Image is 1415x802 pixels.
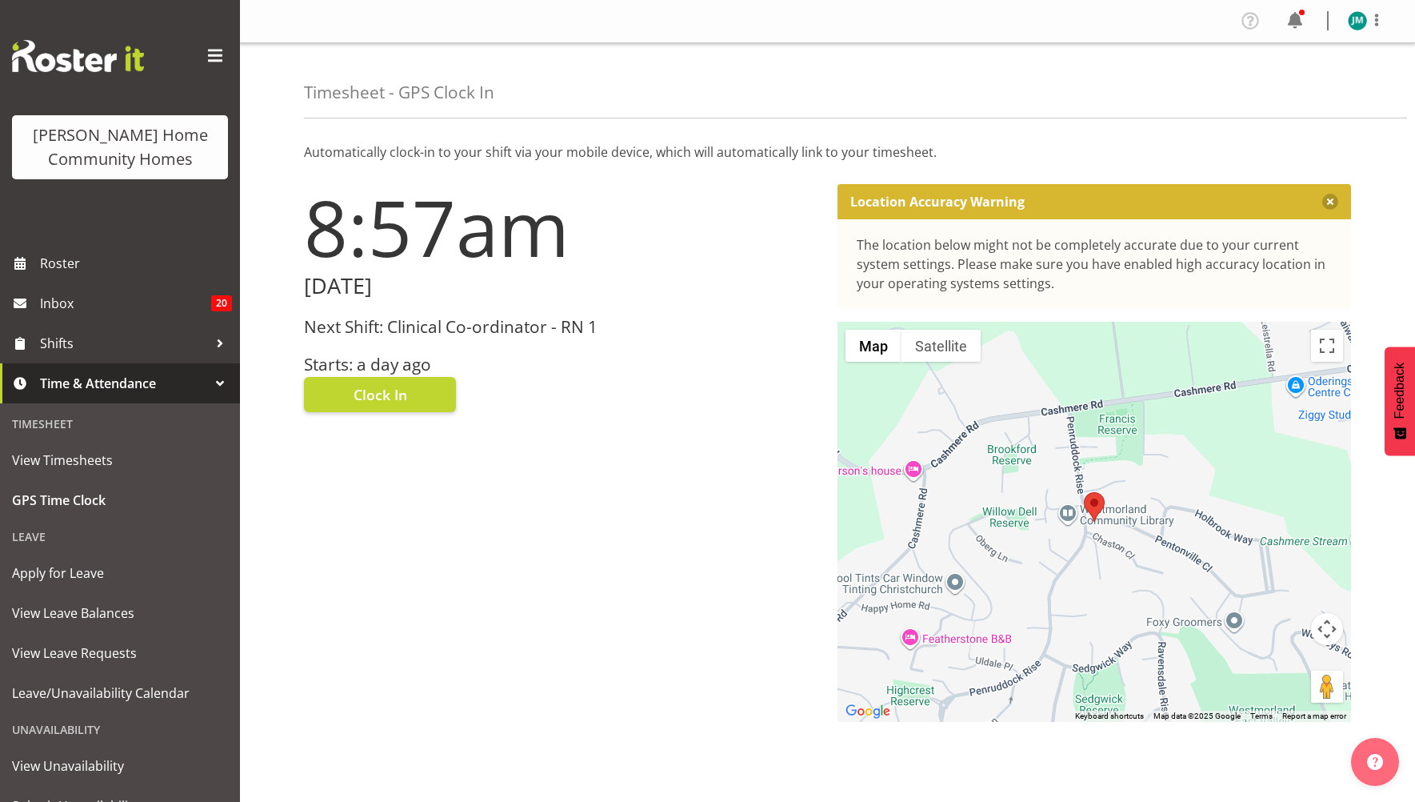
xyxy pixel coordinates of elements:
[4,480,236,520] a: GPS Time Clock
[857,235,1333,293] div: The location below might not be completely accurate due to your current system settings. Please m...
[28,123,212,171] div: [PERSON_NAME] Home Community Homes
[304,274,818,299] h2: [DATE]
[12,681,228,705] span: Leave/Unavailability Calendar
[4,633,236,673] a: View Leave Requests
[1322,194,1338,210] button: Close message
[304,184,818,271] h1: 8:57am
[12,561,228,585] span: Apply for Leave
[4,407,236,440] div: Timesheet
[12,488,228,512] span: GPS Time Clock
[1250,712,1273,720] a: Terms (opens in new tab)
[850,194,1025,210] p: Location Accuracy Warning
[40,291,211,315] span: Inbox
[4,593,236,633] a: View Leave Balances
[304,377,456,412] button: Clock In
[1282,712,1346,720] a: Report a map error
[1075,711,1144,722] button: Keyboard shortcuts
[1311,330,1343,362] button: Toggle fullscreen view
[304,142,1351,162] p: Automatically clock-in to your shift via your mobile device, which will automatically link to you...
[901,330,981,362] button: Show satellite imagery
[4,713,236,746] div: Unavailability
[1393,363,1407,419] span: Feedback
[845,330,901,362] button: Show street map
[304,83,494,102] h4: Timesheet - GPS Clock In
[1311,613,1343,645] button: Map camera controls
[4,520,236,553] div: Leave
[304,318,818,336] h3: Next Shift: Clinical Co-ordinator - RN 1
[40,371,208,395] span: Time & Attendance
[304,355,818,374] h3: Starts: a day ago
[1311,671,1343,703] button: Drag Pegman onto the map to open Street View
[4,553,236,593] a: Apply for Leave
[1348,11,1367,30] img: johanna-molina8557.jpg
[354,384,407,405] span: Clock In
[12,754,228,778] span: View Unavailability
[40,251,232,275] span: Roster
[4,440,236,480] a: View Timesheets
[211,295,232,311] span: 20
[12,641,228,665] span: View Leave Requests
[12,40,144,72] img: Rosterit website logo
[1385,347,1415,455] button: Feedback - Show survey
[1153,712,1241,720] span: Map data ©2025 Google
[841,701,894,722] img: Google
[841,701,894,722] a: Open this area in Google Maps (opens a new window)
[40,331,208,355] span: Shifts
[1367,754,1383,770] img: help-xxl-2.png
[4,746,236,786] a: View Unavailability
[4,673,236,713] a: Leave/Unavailability Calendar
[12,448,228,472] span: View Timesheets
[12,601,228,625] span: View Leave Balances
